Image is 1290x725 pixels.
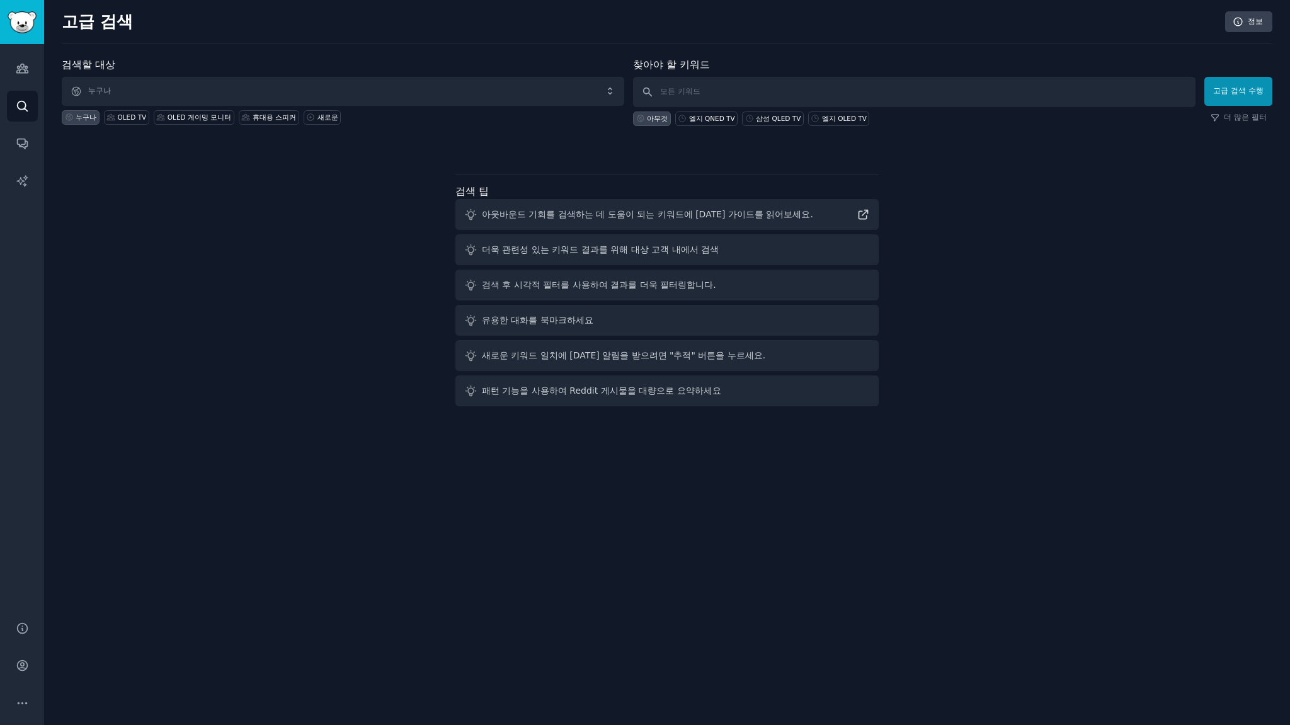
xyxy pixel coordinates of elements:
[482,280,716,290] font: 검색 후 시각적 필터를 사용하여 결과를 더욱 필터링합니다.
[482,350,765,360] font: 새로운 키워드 일치에 [DATE] 알림을 받으려면 "추적" 버튼을 누르세요.
[88,86,111,95] font: 누구나
[482,385,721,396] font: 패턴 기능을 사용하여 Reddit 게시물을 대량으로 요약하세요
[482,315,593,325] font: 유용한 대화를 북마크하세요
[253,113,296,121] font: 휴대용 스피커
[1225,11,1272,33] a: 정보
[168,113,232,121] font: OLED 게이밍 모니터
[1213,86,1264,95] font: 고급 검색 수행
[482,244,719,254] font: 더욱 관련성 있는 키워드 결과를 위해 대상 고객 내에서 검색
[304,110,341,125] a: 새로운
[647,115,668,122] font: 아무것
[8,11,37,33] img: GummySearch 로고
[1224,113,1267,122] font: 더 많은 필터
[633,59,710,71] font: 찾아야 할 키워드
[689,115,735,122] font: 엘지 QNED TV
[317,113,338,121] font: 새로운
[62,59,115,71] font: 검색할 대상
[633,77,1196,107] input: 모든 키워드
[76,113,96,121] font: 누구나
[1248,17,1263,26] font: 정보
[1204,77,1272,106] button: 고급 검색 수행
[756,115,801,122] font: 삼성 QLED TV
[62,12,133,31] font: 고급 검색
[118,113,147,121] font: OLED TV
[455,185,489,197] font: 검색 팁
[822,115,867,122] font: 엘지 OLED TV
[482,209,813,219] font: 아웃바운드 기회를 검색하는 데 도움이 되는 키워드에 [DATE] 가이드를 읽어보세요.
[62,77,624,106] button: 누구나
[1211,112,1267,123] a: 더 많은 필터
